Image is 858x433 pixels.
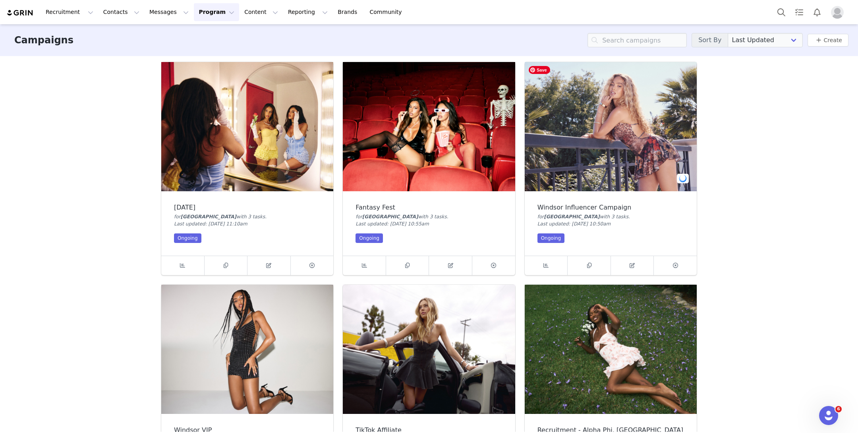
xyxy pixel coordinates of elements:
[773,3,790,21] button: Search
[356,233,383,243] div: Ongoing
[537,220,684,227] div: Last updated: [DATE] 10:50am
[356,213,502,220] div: for with 3 task .
[831,6,844,19] img: placeholder-profile.jpg
[587,33,687,47] input: Search campaigns
[814,35,842,45] a: Create
[626,214,628,219] span: s
[808,34,848,47] button: Create
[537,233,565,243] div: Ongoing
[819,406,838,425] iframe: Intercom live chat
[356,220,502,227] div: Last updated: [DATE] 10:55am
[525,285,697,414] img: Recruitment - Alpha Phi, Western University
[174,233,201,243] div: Ongoing
[544,214,600,219] span: [GEOGRAPHIC_DATA]
[283,3,332,21] button: Reporting
[161,285,333,414] img: Windsor VIP
[835,406,842,412] span: 6
[99,3,144,21] button: Contacts
[161,62,333,191] img: Halloween 2025
[362,214,418,219] span: [GEOGRAPHIC_DATA]
[240,3,283,21] button: Content
[145,3,193,21] button: Messages
[181,214,237,219] span: [GEOGRAPHIC_DATA]
[356,204,502,211] div: Fantasy Fest
[826,6,852,19] button: Profile
[343,285,515,414] img: TikTok Affiliate
[263,214,265,219] span: s
[525,62,697,191] img: Windsor Influencer Campaign
[333,3,364,21] a: Brands
[41,3,98,21] button: Recruitment
[537,204,684,211] div: Windsor Influencer Campaign
[444,214,446,219] span: s
[174,220,321,227] div: Last updated: [DATE] 11:10am
[14,33,73,47] h3: Campaigns
[365,3,410,21] a: Community
[6,9,34,17] img: grin logo
[537,213,684,220] div: for with 3 task .
[343,62,515,191] img: Fantasy Fest
[790,3,808,21] a: Tasks
[174,213,321,220] div: for with 3 task .
[174,204,321,211] div: [DATE]
[529,66,550,74] span: Save
[194,3,239,21] button: Program
[808,3,826,21] button: Notifications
